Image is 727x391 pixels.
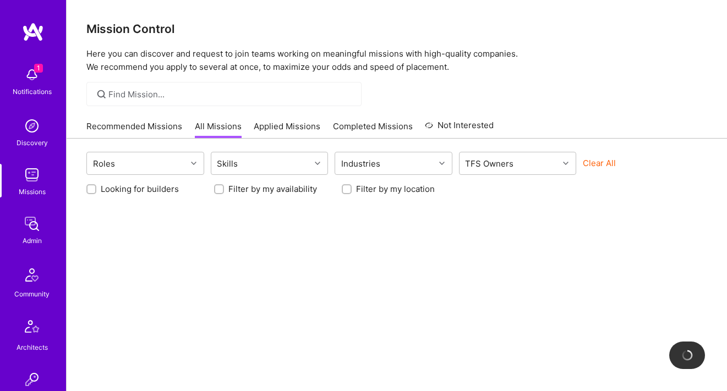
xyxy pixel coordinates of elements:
img: discovery [21,115,43,137]
label: Filter by my availability [228,183,317,195]
img: Architects [19,315,45,342]
img: Community [19,262,45,288]
a: Completed Missions [333,120,413,139]
button: Clear All [583,157,616,169]
span: 1 [34,64,43,73]
img: Invite [21,368,43,390]
i: icon Chevron [191,161,196,166]
img: teamwork [21,164,43,186]
div: Discovery [17,137,48,148]
div: Notifications [13,86,52,97]
i: icon Chevron [315,161,320,166]
div: Missions [19,186,46,197]
div: Architects [17,342,48,353]
input: Find Mission... [108,89,353,100]
p: Here you can discover and request to join teams working on meaningful missions with high-quality ... [86,47,707,74]
label: Looking for builders [101,183,179,195]
div: Skills [214,156,240,172]
div: Roles [90,156,118,172]
a: Recommended Missions [86,120,182,139]
div: Admin [23,235,42,246]
img: bell [21,64,43,86]
i: icon Chevron [439,161,445,166]
i: icon Chevron [563,161,569,166]
img: logo [22,22,44,42]
a: Applied Missions [254,120,320,139]
label: Filter by my location [356,183,435,195]
h3: Mission Control [86,22,707,36]
a: All Missions [195,120,242,139]
img: loading [680,348,695,362]
img: admin teamwork [21,213,43,235]
div: Industries [338,156,383,172]
i: icon SearchGrey [95,88,108,101]
a: Not Interested [425,119,494,139]
div: TFS Owners [462,156,516,172]
div: Community [14,288,50,300]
